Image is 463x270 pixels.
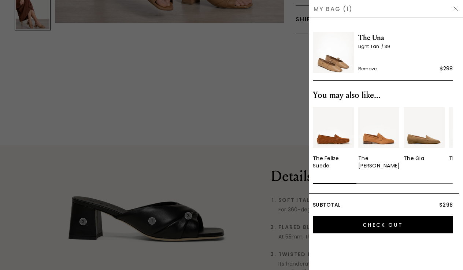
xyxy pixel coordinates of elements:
div: The [PERSON_NAME] [358,155,400,169]
img: The Una [313,32,354,73]
span: $298 [439,201,453,208]
div: You may also like... [313,89,453,101]
span: The Una [358,32,453,44]
img: v_11814_01_Main_New_TheFelize_Saddle_Suede_290x387_crop_center.jpg [313,107,354,148]
div: The Gia [404,155,424,162]
div: $298 [440,64,453,73]
span: 39 [385,43,390,49]
a: The [PERSON_NAME] [358,107,399,169]
img: Hide Drawer [453,6,459,12]
div: 1 / 10 [313,107,354,169]
input: Check Out [313,216,453,233]
img: v_11854_01_Main_New_TheGia_Biscuit_Suede_290x387_crop_center.jpg [404,107,445,148]
span: Remove [358,66,377,72]
a: The Gia [404,107,445,162]
div: 3 / 10 [404,107,445,169]
img: v_11953_01_Main_New_TheSacca_Luggage_Suede_290x387_crop_center.jpg [358,107,399,148]
span: Subtotal [313,201,340,208]
div: 2 / 10 [358,107,399,169]
div: The Felize Suede [313,155,354,169]
a: The Felize Suede [313,107,354,169]
span: Light Tan [358,43,385,49]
